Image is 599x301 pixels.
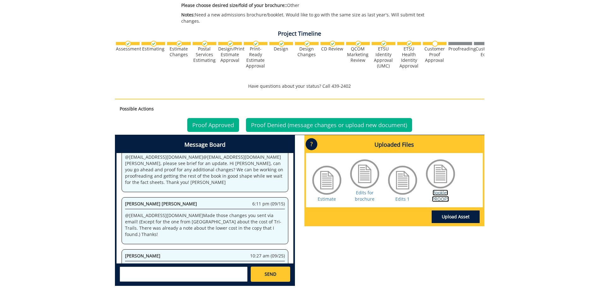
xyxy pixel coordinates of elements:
[474,46,498,57] div: Customer Edits
[125,201,197,207] span: [PERSON_NAME] [PERSON_NAME]
[116,46,140,52] div: Assessment
[141,46,165,52] div: Estimating
[330,41,336,47] img: checkmark
[295,46,319,57] div: Design Changes
[381,41,387,47] img: checkmark
[125,41,131,47] img: checkmark
[432,210,480,223] a: Upload Asset
[244,46,267,69] div: Print-Ready Estimate Approval
[397,46,421,69] div: ETSU Health Identity Approval
[395,196,410,202] a: Edits 1
[406,41,412,47] img: checkmark
[181,12,195,18] span: Notes:
[193,46,216,63] div: Postal Services Estimating
[279,41,285,47] img: checkmark
[120,267,248,282] textarea: messageToSend
[227,41,233,47] img: checkmark
[269,46,293,52] div: Design
[252,201,285,207] span: 6:11 pm (09/15)
[448,46,472,52] div: Proofreading
[346,46,370,63] div: QCOM Marketing Review
[181,2,287,8] span: Please choose desired size/fold of your brochure::
[125,253,160,259] span: [PERSON_NAME]
[187,118,239,132] a: Proof Approved
[250,253,285,259] span: 10:27 am (09/25)
[115,83,484,89] p: Have questions about your status? Call 439-2402
[306,137,483,153] h4: Uploaded Files
[304,41,310,47] img: checkmark
[253,41,259,47] img: checkmark
[251,267,290,282] a: SEND
[246,118,412,132] a: Proof Denied (message changes or upload new document)
[181,12,428,24] p: Need a new admissions brochure/booklet. Would like to go with the same size as last year's. Will ...
[125,154,285,186] p: @ [EMAIL_ADDRESS][DOMAIN_NAME] @ [EMAIL_ADDRESS][DOMAIN_NAME] [PERSON_NAME], please see brief for...
[115,31,484,37] h4: Project Timeline
[181,2,428,9] p: Other
[176,41,182,47] img: checkmark
[306,138,317,150] p: ?
[372,46,395,69] div: ETSU Identity Approval (UMC)
[355,41,361,47] img: checkmark
[202,41,208,47] img: checkmark
[320,46,344,52] div: CD Review
[120,106,154,112] strong: Possible Actions
[151,41,157,47] img: checkmark
[432,41,438,47] img: no
[218,46,242,63] div: Design/Print Estimate Approval
[125,212,285,238] p: @ [EMAIL_ADDRESS][DOMAIN_NAME] Made those changes you sent via email! (Except for the one from [G...
[117,137,293,153] h4: Message Board
[423,46,446,63] div: Customer Proof Approval
[167,46,191,57] div: Estimate Changes
[265,271,276,277] span: SEND
[355,190,374,202] a: Edits for brochure
[318,196,336,202] a: Estimate
[432,190,449,202] a: Booklet PROOF5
